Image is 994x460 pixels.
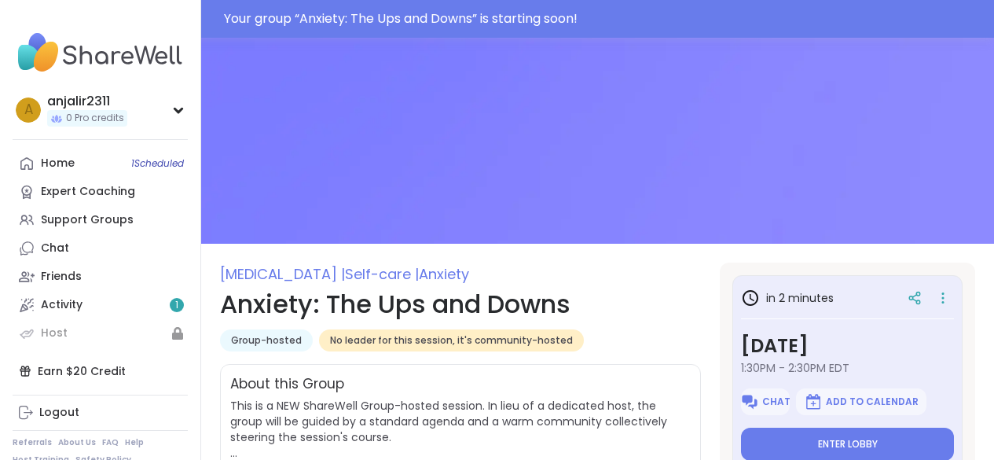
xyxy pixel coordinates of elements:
a: Help [125,437,144,448]
img: ShareWell Logomark [740,392,759,411]
span: Anxiety [419,264,469,284]
a: Chat [13,234,188,263]
a: Activity1 [13,291,188,319]
span: 1 [175,299,178,312]
span: 0 Pro credits [66,112,124,125]
a: FAQ [102,437,119,448]
div: Logout [39,405,79,421]
a: Host [13,319,188,348]
span: a [24,100,33,120]
span: 1 Scheduled [131,157,184,170]
img: Anxiety: The Ups and Downs cover image [201,38,994,244]
span: 1:30PM - 2:30PM EDT [741,360,954,376]
h3: [DATE] [741,332,954,360]
a: About Us [58,437,96,448]
h1: Anxiety: The Ups and Downs [220,285,701,323]
div: Home [41,156,75,171]
a: Support Groups [13,206,188,234]
button: Add to Calendar [796,388,926,415]
div: Friends [41,269,82,285]
div: Chat [41,241,69,256]
a: Home1Scheduled [13,149,188,178]
span: Add to Calendar [826,396,919,408]
div: anjalir2311 [47,93,127,110]
img: ShareWell Logomark [804,392,823,411]
span: Chat [762,396,790,408]
div: Expert Coaching [41,184,135,200]
div: Your group “ Anxiety: The Ups and Downs ” is starting soon! [224,9,985,28]
span: Self-care | [345,264,419,284]
span: No leader for this session, it's community-hosted [330,334,573,347]
div: Earn $20 Credit [13,357,188,385]
a: Referrals [13,437,52,448]
a: Logout [13,399,188,427]
h2: About this Group [230,374,344,395]
button: Chat [741,388,790,415]
img: ShareWell Nav Logo [13,25,188,80]
a: Expert Coaching [13,178,188,206]
span: Enter lobby [818,438,878,451]
span: [MEDICAL_DATA] | [220,264,345,284]
h3: in 2 minutes [741,289,834,307]
span: Group-hosted [231,334,302,347]
div: Activity [41,297,83,313]
div: Host [41,326,68,341]
a: Friends [13,263,188,291]
div: Support Groups [41,212,134,228]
